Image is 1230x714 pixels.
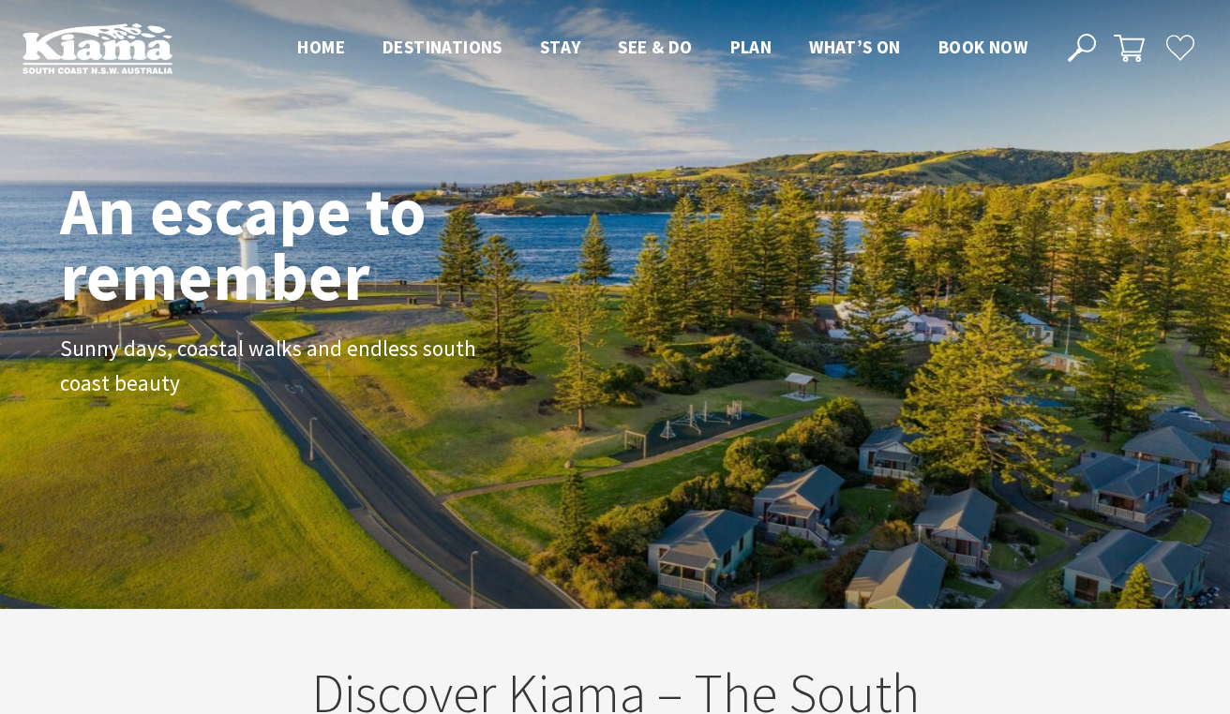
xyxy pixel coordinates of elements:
span: Book now [938,36,1027,58]
span: See & Do [618,36,692,58]
span: Stay [540,36,581,58]
h1: An escape to remember [60,178,576,309]
span: Plan [730,36,772,58]
img: Kiama Logo [22,22,172,74]
span: Destinations [382,36,502,58]
nav: Main Menu [278,33,1046,64]
span: Home [297,36,345,58]
span: What’s On [809,36,901,58]
p: Sunny days, coastal walks and endless south coast beauty [60,332,482,401]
